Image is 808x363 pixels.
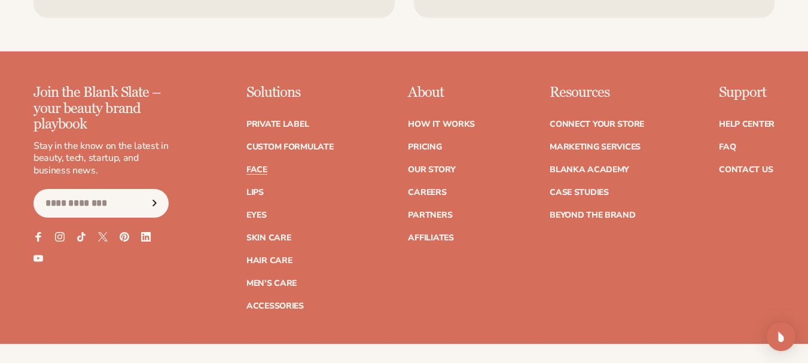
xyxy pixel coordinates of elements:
[408,85,475,100] p: About
[408,166,455,174] a: Our Story
[246,279,297,288] a: Men's Care
[408,211,452,219] a: Partners
[719,120,775,129] a: Help Center
[550,143,641,151] a: Marketing services
[767,322,795,351] div: Open Intercom Messenger
[246,143,334,151] a: Custom formulate
[408,234,453,242] a: Affiliates
[246,302,304,310] a: Accessories
[550,85,644,100] p: Resources
[550,188,609,197] a: Case Studies
[33,85,169,132] p: Join the Blank Slate – your beauty brand playbook
[719,166,773,174] a: Contact Us
[550,211,636,219] a: Beyond the brand
[246,211,267,219] a: Eyes
[550,166,629,174] a: Blanka Academy
[246,120,309,129] a: Private label
[408,120,475,129] a: How It Works
[246,166,267,174] a: Face
[246,234,291,242] a: Skin Care
[142,189,168,218] button: Subscribe
[33,140,169,177] p: Stay in the know on the latest in beauty, tech, startup, and business news.
[246,257,292,265] a: Hair Care
[408,188,446,197] a: Careers
[408,143,441,151] a: Pricing
[719,85,775,100] p: Support
[719,143,736,151] a: FAQ
[550,120,644,129] a: Connect your store
[246,85,334,100] p: Solutions
[246,188,264,197] a: Lips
